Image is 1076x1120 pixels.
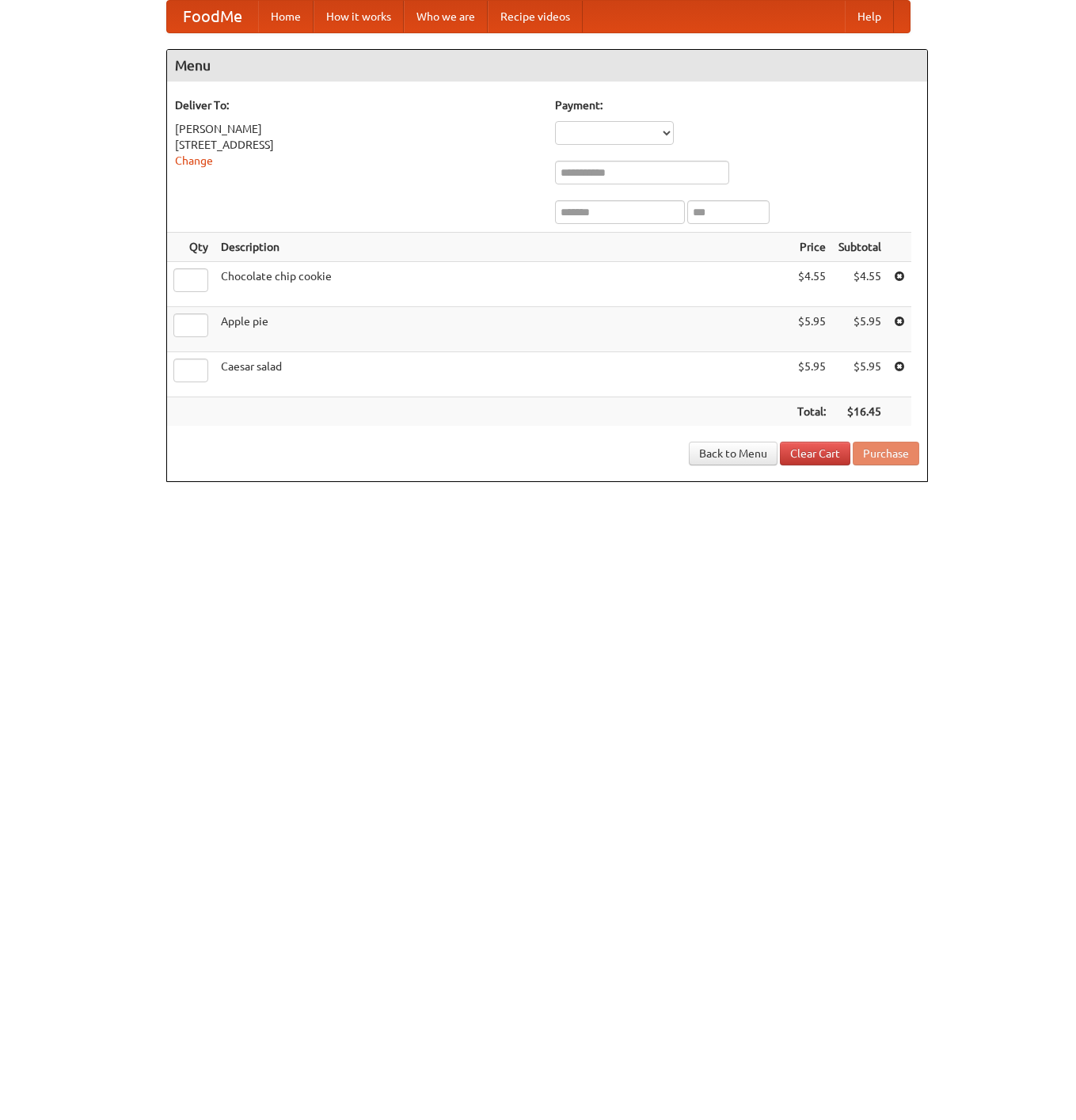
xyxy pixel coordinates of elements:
[845,1,894,32] a: Help
[791,352,832,397] td: $5.95
[791,233,832,262] th: Price
[314,1,404,32] a: How it works
[832,233,888,262] th: Subtotal
[791,307,832,352] td: $5.95
[167,1,258,32] a: FoodMe
[555,97,919,113] h5: Payment:
[832,307,888,352] td: $5.95
[167,233,215,262] th: Qty
[791,262,832,307] td: $4.55
[175,121,539,137] div: [PERSON_NAME]
[488,1,583,32] a: Recipe videos
[215,307,791,352] td: Apple pie
[832,397,888,427] th: $16.45
[404,1,488,32] a: Who we are
[853,442,919,465] button: Purchase
[215,262,791,307] td: Chocolate chip cookie
[258,1,314,32] a: Home
[832,262,888,307] td: $4.55
[215,233,791,262] th: Description
[780,442,850,465] a: Clear Cart
[791,397,832,427] th: Total:
[689,442,778,465] a: Back to Menu
[175,97,539,113] h5: Deliver To:
[167,50,927,82] h4: Menu
[175,137,539,153] div: [STREET_ADDRESS]
[832,352,888,397] td: $5.95
[175,154,213,167] a: Change
[215,352,791,397] td: Caesar salad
